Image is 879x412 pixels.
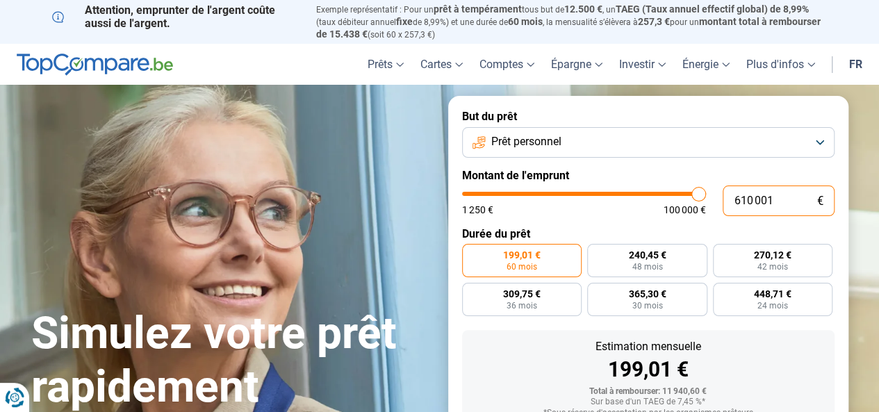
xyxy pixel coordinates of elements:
a: Épargne [543,44,611,85]
div: Total à rembourser: 11 940,60 € [473,387,823,397]
a: fr [841,44,871,85]
span: 100 000 € [664,205,706,215]
img: TopCompare [17,53,173,76]
span: 24 mois [757,302,788,310]
span: 448,71 € [754,289,791,299]
span: TAEG (Taux annuel effectif global) de 8,99% [616,3,809,15]
span: 30 mois [632,302,662,310]
a: Énergie [674,44,738,85]
span: 60 mois [507,263,537,271]
a: Comptes [471,44,543,85]
label: Durée du prêt [462,227,835,240]
a: Plus d'infos [738,44,823,85]
span: 42 mois [757,263,788,271]
button: Prêt personnel [462,127,835,158]
a: Investir [611,44,674,85]
span: 36 mois [507,302,537,310]
span: 270,12 € [754,250,791,260]
p: Exemple représentatif : Pour un tous but de , un (taux débiteur annuel de 8,99%) et une durée de ... [316,3,828,40]
div: Estimation mensuelle [473,341,823,352]
span: 257,3 € [638,16,670,27]
label: Montant de l'emprunt [462,169,835,182]
p: Attention, emprunter de l'argent coûte aussi de l'argent. [52,3,299,30]
span: 12.500 € [564,3,602,15]
span: 60 mois [508,16,543,27]
a: Cartes [412,44,471,85]
span: fixe [396,16,413,27]
span: 1 250 € [462,205,493,215]
span: € [817,195,823,207]
a: Prêts [359,44,412,85]
span: 365,30 € [628,289,666,299]
div: Sur base d'un TAEG de 7,45 %* [473,397,823,407]
span: 240,45 € [628,250,666,260]
span: 309,75 € [503,289,541,299]
span: 48 mois [632,263,662,271]
span: prêt à tempérament [434,3,522,15]
span: montant total à rembourser de 15.438 € [316,16,821,40]
div: 199,01 € [473,359,823,380]
span: 199,01 € [503,250,541,260]
label: But du prêt [462,110,835,123]
span: Prêt personnel [491,134,561,149]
